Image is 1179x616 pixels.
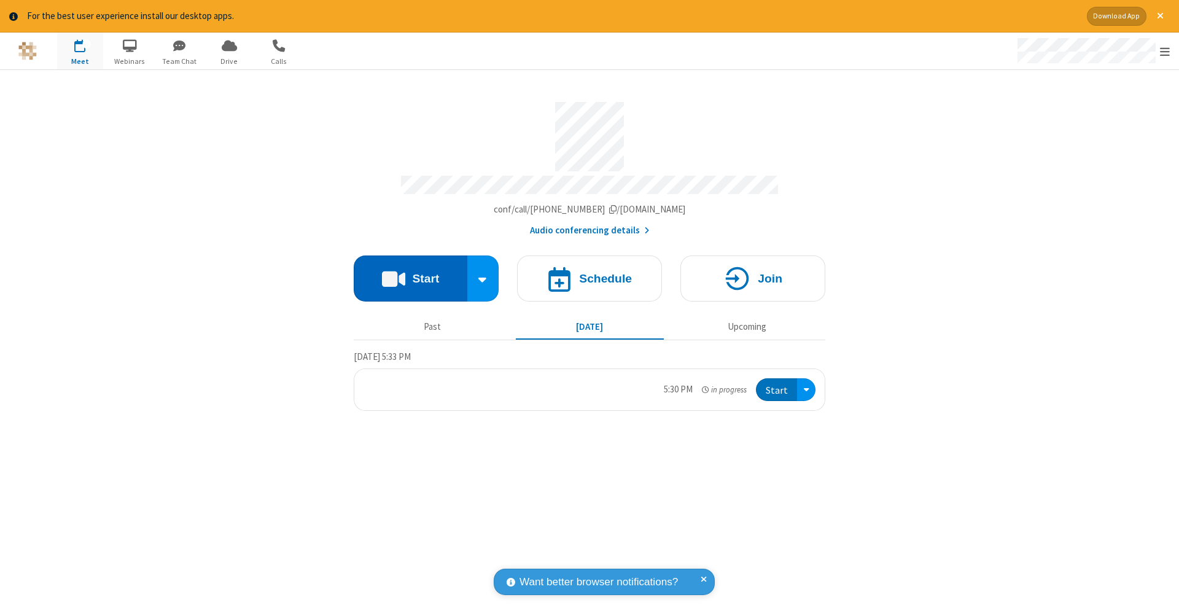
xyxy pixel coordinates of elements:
button: Schedule [517,255,662,302]
span: Team Chat [157,56,203,67]
span: Want better browser notifications? [519,574,678,590]
div: 1 [83,39,91,49]
button: Start [756,378,797,401]
button: Copy my meeting room linkCopy my meeting room link [494,203,686,217]
button: Start [354,255,467,302]
h4: Start [412,273,439,284]
img: QA Selenium DO NOT DELETE OR CHANGE [18,42,37,60]
div: For the best user experience install our desktop apps. [27,9,1078,23]
button: Join [680,255,825,302]
button: Upcoming [673,316,821,339]
div: 5:30 PM [664,383,693,397]
span: Meet [57,56,103,67]
section: Today's Meetings [354,349,825,411]
span: Calls [256,56,302,67]
span: Copy my meeting room link [494,203,686,215]
span: [DATE] 5:33 PM [354,351,411,362]
em: in progress [702,384,747,396]
button: Download App [1087,7,1146,26]
div: Open menu [797,378,815,401]
button: [DATE] [516,316,664,339]
span: Webinars [107,56,153,67]
button: Past [359,316,507,339]
button: Logo [4,33,50,69]
button: Close alert [1151,7,1170,26]
h4: Join [758,273,782,284]
div: Start conference options [467,255,499,302]
span: Drive [206,56,252,67]
section: Account details [354,93,825,237]
button: Audio conferencing details [530,224,650,238]
h4: Schedule [579,273,632,284]
div: Open menu [1006,33,1179,69]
